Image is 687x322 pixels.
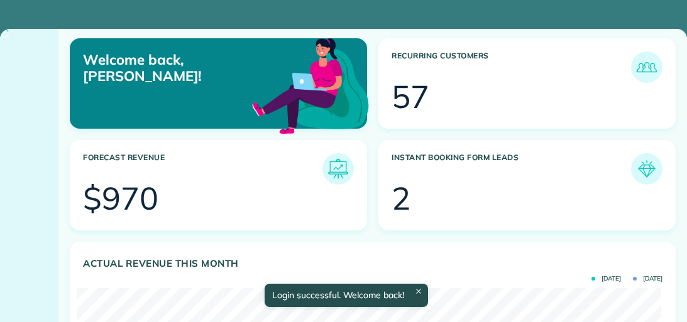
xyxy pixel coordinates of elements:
[83,258,662,269] h3: Actual Revenue this month
[392,183,410,214] div: 2
[83,51,273,85] p: Welcome back, [PERSON_NAME]!
[265,284,428,307] div: Login successful. Welcome back!
[392,81,429,112] div: 57
[392,153,631,185] h3: Instant Booking Form Leads
[326,156,351,181] img: icon_forecast_revenue-8c13a41c7ed35a8dcfafea3cbb826a0462acb37728057bba2d056411b612bbbe.png
[634,156,659,181] img: icon_form_leads-04211a6a04a5b2264e4ee56bc0799ec3eb69b7e499cbb523a139df1d13a81ae0.png
[633,276,662,282] span: [DATE]
[591,276,621,282] span: [DATE]
[634,55,659,80] img: icon_recurring_customers-cf858462ba22bcd05b5a5880d41d6543d210077de5bb9ebc9590e49fd87d84ed.png
[83,183,158,214] div: $970
[392,51,631,83] h3: Recurring Customers
[250,24,371,146] img: dashboard_welcome-42a62b7d889689a78055ac9021e634bf52bae3f8056760290aed330b23ab8690.png
[83,153,322,185] h3: Forecast Revenue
